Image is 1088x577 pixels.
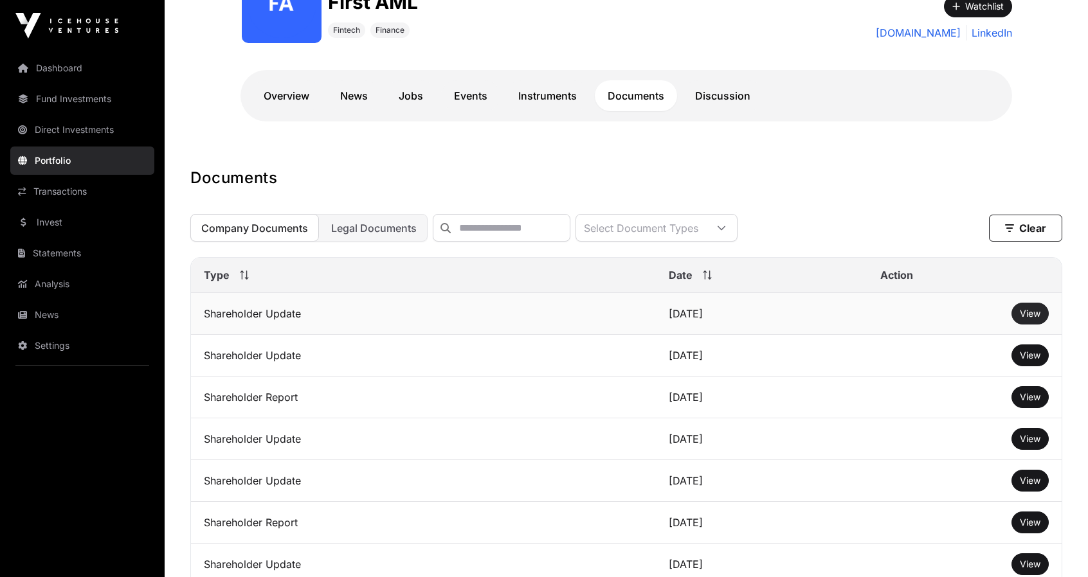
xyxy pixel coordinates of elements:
img: Icehouse Ventures Logo [15,13,118,39]
span: View [1020,517,1040,528]
td: [DATE] [656,418,867,460]
td: [DATE] [656,502,867,544]
span: Date [669,267,693,283]
td: [DATE] [656,460,867,502]
button: Clear [989,215,1062,242]
button: Company Documents [190,214,319,242]
a: View [1020,307,1040,320]
button: View [1011,303,1049,324]
span: View [1020,391,1040,402]
td: [DATE] [656,293,867,335]
nav: Tabs [251,80,1002,111]
a: Instruments [505,80,590,111]
a: Events [441,80,500,111]
a: News [327,80,381,111]
td: Shareholder Report [191,377,656,418]
a: LinkedIn [966,25,1012,40]
a: View [1020,432,1040,445]
a: Statements [10,239,154,267]
button: View [1011,386,1049,408]
a: Invest [10,208,154,236]
span: Action [880,267,913,283]
a: View [1020,558,1040,571]
a: Direct Investments [10,116,154,144]
a: [DOMAIN_NAME] [876,25,961,40]
button: View [1011,511,1049,533]
a: Transactions [10,177,154,206]
button: View [1011,553,1049,575]
a: Fund Investments [10,85,154,113]
span: View [1020,350,1040,360]
span: View [1020,433,1040,444]
td: Shareholder Update [191,418,656,460]
a: Analysis [10,270,154,298]
a: Documents [595,80,677,111]
a: View [1020,349,1040,362]
a: News [10,301,154,329]
div: Select Document Types [576,215,706,241]
span: Legal Documents [331,222,417,235]
td: Shareholder Update [191,293,656,335]
span: View [1020,475,1040,486]
td: Shareholder Report [191,502,656,544]
button: View [1011,344,1049,366]
h1: Documents [190,168,1062,188]
a: Discussion [682,80,763,111]
span: View [1020,558,1040,569]
iframe: Chat Widget [1024,515,1088,577]
a: View [1020,474,1040,487]
a: Overview [251,80,322,111]
span: Type [204,267,230,283]
a: Settings [10,332,154,360]
td: [DATE] [656,335,867,377]
a: View [1020,391,1040,404]
a: Jobs [386,80,436,111]
span: Company Documents [201,222,308,235]
td: Shareholder Update [191,335,656,377]
button: View [1011,428,1049,450]
button: View [1011,470,1049,492]
button: Legal Documents [320,214,428,242]
a: Portfolio [10,146,154,175]
td: [DATE] [656,377,867,418]
a: View [1020,516,1040,529]
span: Finance [376,25,404,35]
a: Dashboard [10,54,154,82]
span: Fintech [333,25,360,35]
span: View [1020,308,1040,319]
td: Shareholder Update [191,460,656,502]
